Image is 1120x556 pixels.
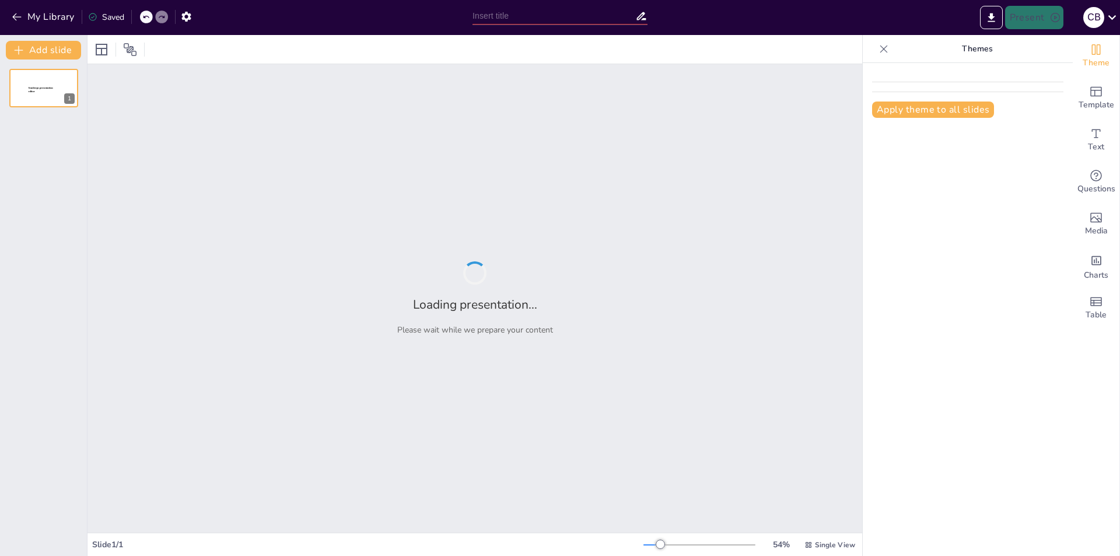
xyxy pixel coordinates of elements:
[1073,119,1119,161] div: Add text boxes
[29,87,53,93] span: Sendsteps presentation editor
[1073,35,1119,77] div: Change the overall theme
[6,41,81,60] button: Add slide
[1005,6,1063,29] button: Present
[893,35,1061,63] p: Themes
[473,8,635,25] input: Insert title
[1088,141,1104,153] span: Text
[64,93,75,104] div: 1
[1079,99,1114,111] span: Template
[88,12,124,23] div: Saved
[1073,245,1119,287] div: Add charts and graphs
[1077,183,1115,195] span: Questions
[1073,77,1119,119] div: Add ready made slides
[1073,287,1119,329] div: Add a table
[9,8,79,26] button: My Library
[413,296,537,313] h2: Loading presentation...
[1083,57,1109,69] span: Theme
[92,539,643,550] div: Slide 1 / 1
[1083,7,1104,28] div: C B
[1086,309,1107,321] span: Table
[92,40,111,59] div: Layout
[1085,225,1108,237] span: Media
[123,43,137,57] span: Position
[872,102,994,118] button: Apply theme to all slides
[1083,6,1104,29] button: C B
[1073,161,1119,203] div: Get real-time input from your audience
[767,539,795,550] div: 54 %
[9,69,78,107] div: 1
[1073,203,1119,245] div: Add images, graphics, shapes or video
[980,6,1003,29] button: Export to PowerPoint
[815,540,855,550] span: Single View
[1084,269,1108,282] span: Charts
[397,324,553,335] p: Please wait while we prepare your content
